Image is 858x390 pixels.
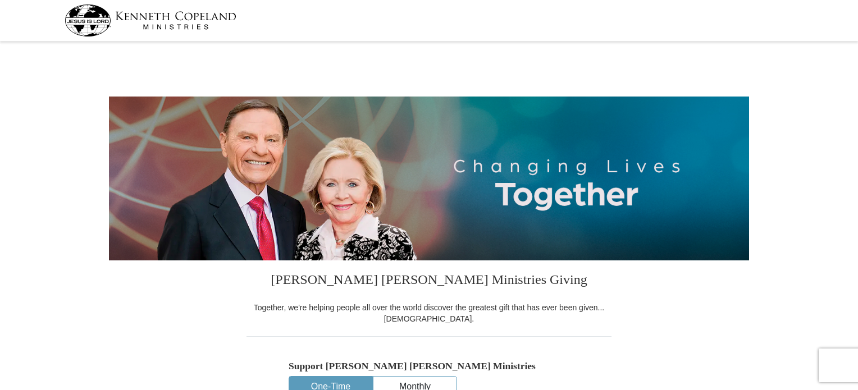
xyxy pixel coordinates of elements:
h5: Support [PERSON_NAME] [PERSON_NAME] Ministries [289,360,569,372]
img: kcm-header-logo.svg [65,4,236,36]
h3: [PERSON_NAME] [PERSON_NAME] Ministries Giving [247,260,611,302]
div: Together, we're helping people all over the world discover the greatest gift that has ever been g... [247,302,611,324]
